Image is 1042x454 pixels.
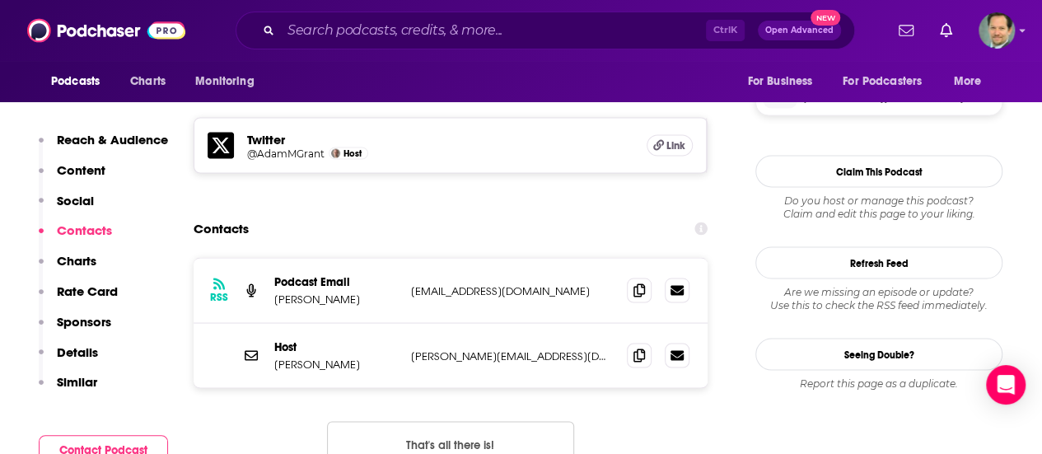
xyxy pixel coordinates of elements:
[954,70,982,93] span: More
[765,26,834,35] span: Open Advanced
[979,12,1015,49] img: User Profile
[39,222,112,253] button: Contacts
[210,290,228,303] h3: RSS
[755,194,1002,207] span: Do you host or manage this podcast?
[647,134,693,156] a: Link
[274,339,398,353] p: Host
[755,194,1002,220] div: Claim and edit this page to your liking.
[27,15,185,46] img: Podchaser - Follow, Share and Rate Podcasts
[892,16,920,44] a: Show notifications dropdown
[39,374,97,405] button: Similar
[57,253,96,269] p: Charts
[755,338,1002,370] a: Seeing Double?
[755,377,1002,390] div: Report this page as a duplicate.
[247,131,633,147] h5: Twitter
[843,70,922,93] span: For Podcasters
[195,70,254,93] span: Monitoring
[57,222,112,238] p: Contacts
[130,70,166,93] span: Charts
[236,12,855,49] div: Search podcasts, credits, & more...
[274,274,398,288] p: Podcast Email
[979,12,1015,49] button: Show profile menu
[979,12,1015,49] span: Logged in as dean11209
[411,283,614,297] p: [EMAIL_ADDRESS][DOMAIN_NAME]
[51,70,100,93] span: Podcasts
[57,193,94,208] p: Social
[57,162,105,178] p: Content
[343,147,362,158] span: Host
[331,148,340,157] img: Adam Grant
[411,349,614,363] p: [PERSON_NAME][EMAIL_ADDRESS][DOMAIN_NAME]
[666,138,685,152] span: Link
[39,193,94,223] button: Social
[274,357,398,371] p: [PERSON_NAME]
[40,66,121,97] button: open menu
[281,17,706,44] input: Search podcasts, credits, & more...
[39,283,118,314] button: Rate Card
[119,66,175,97] a: Charts
[39,162,105,193] button: Content
[57,314,111,330] p: Sponsors
[933,16,959,44] a: Show notifications dropdown
[39,132,168,162] button: Reach & Audience
[39,253,96,283] button: Charts
[274,292,398,306] p: [PERSON_NAME]
[832,66,946,97] button: open menu
[39,344,98,375] button: Details
[57,283,118,299] p: Rate Card
[755,155,1002,187] button: Claim This Podcast
[755,285,1002,311] div: Are we missing an episode or update? Use this to check the RSS feed immediately.
[39,314,111,344] button: Sponsors
[811,10,840,26] span: New
[184,66,275,97] button: open menu
[57,344,98,360] p: Details
[747,70,812,93] span: For Business
[194,213,249,244] h2: Contacts
[247,147,325,159] a: @AdamMGrant
[942,66,1002,97] button: open menu
[755,246,1002,278] button: Refresh Feed
[758,21,841,40] button: Open AdvancedNew
[736,66,833,97] button: open menu
[57,374,97,390] p: Similar
[706,20,745,41] span: Ctrl K
[986,365,1026,405] div: Open Intercom Messenger
[57,132,168,147] p: Reach & Audience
